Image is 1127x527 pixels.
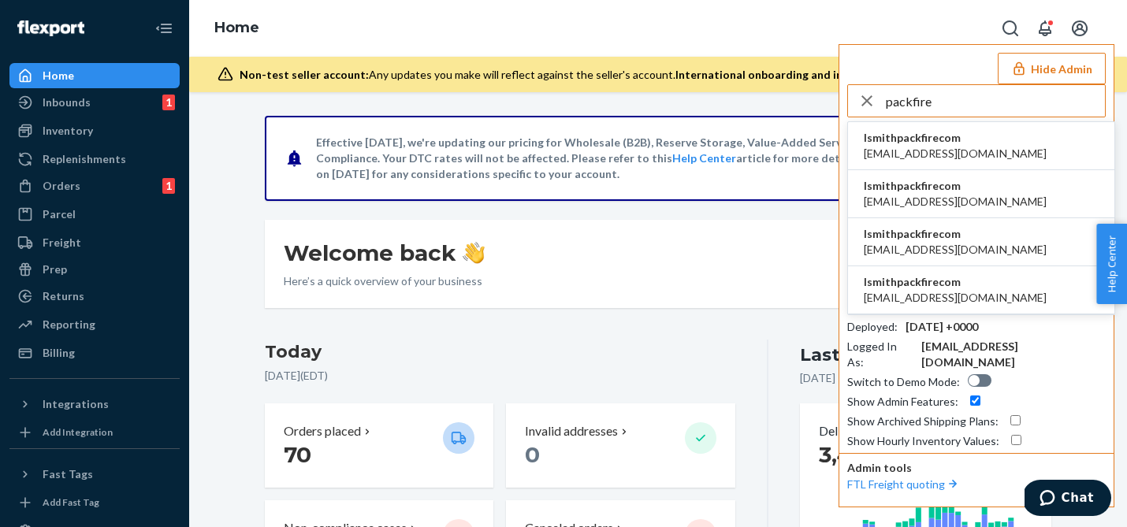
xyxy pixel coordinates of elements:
[43,495,99,509] div: Add Fast Tag
[43,425,113,439] div: Add Integration
[162,178,175,194] div: 1
[43,68,74,84] div: Home
[1064,13,1095,44] button: Open account menu
[9,173,180,199] a: Orders1
[847,339,913,370] div: Logged In As :
[43,206,76,222] div: Parcel
[214,19,259,36] a: Home
[525,441,540,468] span: 0
[9,202,180,227] a: Parcel
[265,403,493,488] button: Orders placed 70
[800,370,907,386] p: [DATE] - [DATE] ( EDT )
[672,151,736,165] a: Help Center
[265,368,735,384] p: [DATE] ( EDT )
[921,339,1106,370] div: [EMAIL_ADDRESS][DOMAIN_NAME]
[43,288,84,304] div: Returns
[43,345,75,361] div: Billing
[847,394,958,410] div: Show Admin Features :
[9,340,180,366] a: Billing
[886,85,1105,117] input: Search or paste seller ID
[202,6,272,51] ol: breadcrumbs
[9,63,180,88] a: Home
[864,178,1047,194] span: lsmithpackfirecom
[9,230,180,255] a: Freight
[240,67,1084,83] div: Any updates you make will reflect against the seller's account.
[284,441,311,468] span: 70
[9,392,180,417] button: Integrations
[43,317,95,332] div: Reporting
[316,135,998,182] p: Effective [DATE], we're updating our pricing for Wholesale (B2B), Reserve Storage, Value-Added Se...
[864,146,1047,161] span: [EMAIL_ADDRESS][DOMAIN_NAME]
[9,493,180,512] a: Add Fast Tag
[847,319,898,335] div: Deployed :
[43,396,109,412] div: Integrations
[284,273,485,289] p: Here’s a quick overview of your business
[43,95,91,110] div: Inbounds
[9,462,180,487] button: Fast Tags
[43,262,67,277] div: Prep
[463,242,485,264] img: hand-wave emoji
[864,242,1047,258] span: [EMAIL_ADDRESS][DOMAIN_NAME]
[43,178,80,194] div: Orders
[847,374,960,390] div: Switch to Demo Mode :
[800,343,915,367] div: Last 30 days
[9,257,180,282] a: Prep
[43,123,93,139] div: Inventory
[675,68,1084,81] span: International onboarding and inbounding may not work during impersonation.
[864,274,1047,290] span: lsmithpackfirecom
[819,441,876,468] span: 3,481
[998,53,1106,84] button: Hide Admin
[864,194,1047,210] span: [EMAIL_ADDRESS][DOMAIN_NAME]
[162,95,175,110] div: 1
[9,423,180,442] a: Add Integration
[864,130,1047,146] span: lsmithpackfirecom
[9,118,180,143] a: Inventory
[284,239,485,267] h1: Welcome back
[43,466,93,482] div: Fast Tags
[1029,13,1061,44] button: Open notifications
[17,20,84,36] img: Flexport logo
[847,477,961,491] a: FTL Freight quoting
[847,414,999,429] div: Show Archived Shipping Plans :
[995,13,1026,44] button: Open Search Box
[9,284,180,309] a: Returns
[864,226,1047,242] span: lsmithpackfirecom
[9,312,180,337] a: Reporting
[284,422,361,440] p: Orders placed
[525,422,618,440] p: Invalid addresses
[1096,224,1127,304] button: Help Center
[9,147,180,172] a: Replenishments
[265,340,735,365] h3: Today
[506,403,735,488] button: Invalid addresses 0
[43,235,81,251] div: Freight
[240,68,369,81] span: Non-test seller account:
[1025,480,1111,519] iframe: Opens a widget where you can chat to one of our agents
[9,90,180,115] a: Inbounds1
[847,460,1106,476] p: Admin tools
[906,319,978,335] div: [DATE] +0000
[864,290,1047,306] span: [EMAIL_ADDRESS][DOMAIN_NAME]
[847,433,999,449] div: Show Hourly Inventory Values :
[819,422,922,440] button: Delivered orders
[148,13,180,44] button: Close Navigation
[43,151,126,167] div: Replenishments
